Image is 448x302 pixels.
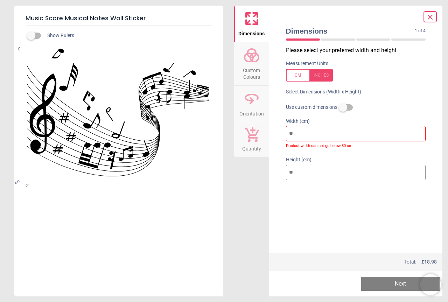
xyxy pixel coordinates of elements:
button: Next [361,277,440,291]
p: Please select your preferred width and height [286,47,432,54]
span: £ [421,259,437,266]
label: Height (cm) [286,156,426,163]
button: Custom Colours [234,42,269,85]
h5: Music Score Musical Notes Wall Sticker [26,11,212,26]
span: Quantity [242,142,261,153]
span: 18.98 [424,259,437,265]
label: Width (cm) [286,118,426,125]
span: 0 [7,46,21,52]
span: 1 of 4 [415,28,426,34]
span: Use custom dimensions [286,104,337,111]
span: Dimensions [238,27,265,37]
label: Select Dimensions (Width x Height) [280,89,361,96]
label: Measurement Units [286,60,328,67]
div: Show Rulers [31,31,223,40]
button: Dimensions [234,6,269,42]
button: Quantity [234,122,269,157]
div: Total: [285,259,437,266]
span: Dimensions [286,26,415,36]
span: Orientation [239,107,264,118]
label: Product width can not go below 80 cm. [286,141,426,149]
button: Orientation [234,86,269,122]
iframe: Brevo live chat [420,274,441,295]
span: Custom Colours [235,64,268,81]
span: 0 [24,183,28,187]
span: cm [14,179,20,185]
